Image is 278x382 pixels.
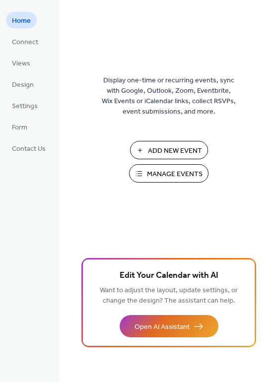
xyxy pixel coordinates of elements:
a: Form [6,119,33,135]
a: Home [6,12,37,28]
button: Manage Events [129,164,208,183]
span: Settings [12,101,38,112]
span: Manage Events [147,169,203,180]
span: Design [12,80,34,90]
span: Want to adjust the layout, update settings, or change the design? The assistant can help. [100,284,238,308]
span: Display one-time or recurring events, sync with Google, Outlook, Zoom, Eventbrite, Wix Events or ... [102,75,236,117]
span: Connect [12,37,38,48]
a: Views [6,55,36,71]
a: Design [6,76,40,92]
span: Form [12,123,27,133]
span: Views [12,59,30,69]
a: Contact Us [6,140,52,156]
button: Add New Event [130,141,208,159]
span: Edit Your Calendar with AI [120,269,218,283]
span: Contact Us [12,144,46,154]
a: Connect [6,33,44,50]
a: Settings [6,97,44,114]
span: Open AI Assistant [135,322,190,332]
span: Home [12,16,31,26]
span: Add New Event [148,146,202,156]
button: Open AI Assistant [120,315,218,337]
